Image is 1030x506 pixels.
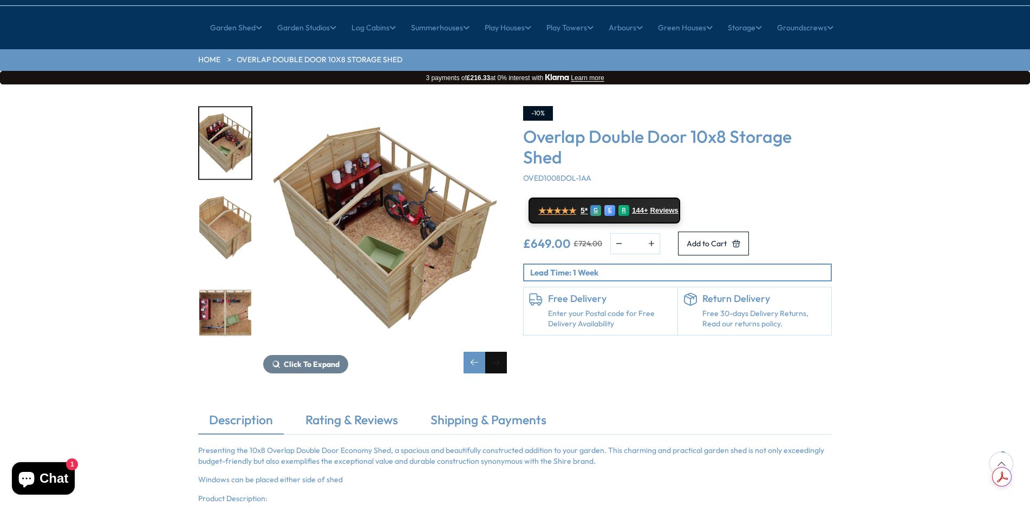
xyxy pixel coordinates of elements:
[523,126,832,168] h3: Overlap Double Door 10x8 Storage Shed
[351,14,396,41] a: Log Cabins
[198,475,832,485] p: Windows can be placed either side of shed
[573,240,602,247] del: £724.00
[420,411,557,434] a: Shipping & Payments
[777,14,833,41] a: Groundscrews
[529,198,680,224] a: ★★★★★ 5* G E R 144+ Reviews
[237,55,402,65] a: Overlap Double Door 10x8 Storage Shed
[678,232,749,255] button: Add to Cart
[9,462,78,497] inbox-online-store-chat: Shopify online store chat
[295,411,409,434] a: Rating & Reviews
[546,14,594,41] a: Play Towers
[485,352,507,373] div: Next slide
[632,206,648,215] span: 144+
[548,308,672,330] a: Enter your Postal code for Free Delivery Availability
[523,238,571,249] ins: £649.00
[728,14,762,41] a: Storage
[263,106,507,373] div: 8 / 21
[198,275,252,350] div: 10 / 21
[618,205,629,216] div: R
[538,206,576,216] span: ★★★★★
[263,106,507,350] img: Overlap Double Door 10x8 Storage Shed
[198,411,284,434] a: Description
[199,277,251,349] img: OverlapValueDDoorapex_10x8_windows__TOP_life_200x200.jpg
[702,293,826,305] h6: Return Delivery
[464,352,485,373] div: Previous slide
[687,240,727,247] span: Add to Cart
[411,14,470,41] a: Summerhouses
[198,445,832,466] p: Presenting the 10x8 Overlap Double Door Economy Shed, a spacious and beautifully constructed addi...
[210,14,262,41] a: Garden Shed
[199,107,251,179] img: OverlapValueDDoorapex_10x8_windows__TOP_isolife_200x200.jpg
[198,191,252,265] div: 9 / 21
[277,14,336,41] a: Garden Studios
[658,14,713,41] a: Green Houses
[485,14,531,41] a: Play Houses
[604,205,615,216] div: E
[650,206,679,215] span: Reviews
[590,205,601,216] div: G
[548,293,672,305] h6: Free Delivery
[198,106,252,180] div: 8 / 21
[702,308,826,330] p: Free 30-days Delivery Returns, Read our returns policy.
[198,55,220,65] a: HOME
[284,359,340,369] span: Click To Expand
[263,355,348,373] button: Click To Expand
[609,14,643,41] a: Arbours
[523,106,553,121] div: -10%
[523,173,591,183] span: OVED1008DOL-1AA
[199,192,251,264] img: OverlapValueDDoorapex_10x8_windows__TOP_iso_200x200.jpg
[530,267,831,278] p: Lead Time: 1 Week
